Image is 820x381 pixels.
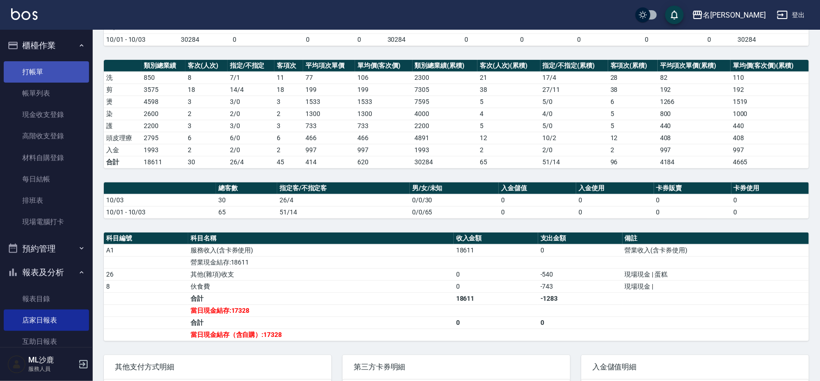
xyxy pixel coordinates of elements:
td: 12 [608,132,658,144]
td: 剪 [104,84,141,96]
a: 高階收支登錄 [4,125,89,147]
td: 199 [355,84,413,96]
td: 0 [437,33,496,45]
td: 5 [477,96,540,108]
th: 客次(人次) [185,60,227,72]
td: 2200 [141,120,185,132]
td: 1266 [658,96,731,108]
td: 6 [608,96,658,108]
td: 2300 [413,71,477,84]
td: 408 [731,132,809,144]
td: -743 [538,280,623,292]
img: Logo [11,8,38,20]
td: 997 [355,144,413,156]
td: 洗 [104,71,141,84]
td: 38 [608,84,658,96]
td: 0 [499,194,576,206]
td: 2200 [413,120,477,132]
td: 106 [355,71,413,84]
td: 0 [547,33,610,45]
td: A1 [104,244,188,256]
td: 466 [355,132,413,144]
td: 0/0/30 [410,194,499,206]
td: 護 [104,120,141,132]
button: 預約管理 [4,237,89,261]
td: 30284 [178,33,230,45]
td: 0 [333,33,385,45]
th: 單均價(客次價)(累積) [731,60,809,72]
td: 1519 [731,96,809,108]
th: 科目編號 [104,232,188,245]
button: save [665,6,684,24]
a: 現金收支登錄 [4,104,89,125]
table: a dense table [104,182,809,219]
th: 類別總業績 [141,60,185,72]
td: 4891 [413,132,477,144]
td: 0 [230,33,282,45]
td: 頭皮理療 [104,132,141,144]
td: 192 [731,84,809,96]
td: 3575 [141,84,185,96]
td: 30 [185,156,227,168]
th: 指定/不指定(累積) [540,60,608,72]
td: 1533 [355,96,413,108]
th: 卡券販賣 [654,182,731,194]
td: 服務收入(含卡券使用) [188,244,454,256]
td: 199 [303,84,355,96]
td: 2 [185,108,227,120]
td: 0 [496,33,547,45]
td: 18611 [141,156,185,168]
td: 0/0/65 [410,206,499,218]
th: 指定/不指定 [228,60,274,72]
td: 77 [303,71,355,84]
td: 合計 [104,156,141,168]
td: 51/14 [540,156,608,168]
td: 5 / 0 [540,120,608,132]
td: 14 / 4 [228,84,274,96]
td: 0 [454,280,538,292]
td: 7 / 1 [228,71,274,84]
td: 現場現金 | [623,280,809,292]
td: 7305 [413,84,477,96]
td: 6 / 0 [228,132,274,144]
td: 10/01 - 10/03 [104,33,178,45]
th: 單均價(客次價) [355,60,413,72]
td: 4598 [141,96,185,108]
td: 30284 [735,33,809,45]
td: 30 [216,194,277,206]
th: 總客數 [216,182,277,194]
td: 3 [185,96,227,108]
span: 其他支付方式明細 [115,362,320,372]
td: 2 [185,144,227,156]
td: 0 [454,268,538,280]
td: 營業收入(含卡券使用) [623,244,809,256]
td: 5 [608,108,658,120]
td: 110 [731,71,809,84]
td: 伙食費 [188,280,454,292]
td: 30284 [413,156,477,168]
a: 互助日報表 [4,331,89,352]
th: 平均項次單價 [303,60,355,72]
td: 10/01 - 10/03 [104,206,216,218]
th: 平均項次單價(累積) [658,60,731,72]
td: 10/03 [104,194,216,206]
td: 26/4 [228,156,274,168]
table: a dense table [104,232,809,341]
a: 帳單列表 [4,83,89,104]
td: 0 [731,194,809,206]
button: 櫃檯作業 [4,33,89,58]
td: 10 / 2 [540,132,608,144]
td: 440 [658,120,731,132]
th: 客次(人次)(累積) [477,60,540,72]
td: 28 [608,71,658,84]
th: 卡券使用 [731,182,809,194]
td: -1283 [538,292,623,304]
td: 合計 [188,292,454,304]
td: 850 [141,71,185,84]
td: 其他(雜項)收支 [188,268,454,280]
td: 0 [576,194,654,206]
a: 報表目錄 [4,288,89,310]
td: 1300 [355,108,413,120]
td: 8 [185,71,227,84]
td: 2600 [141,108,185,120]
